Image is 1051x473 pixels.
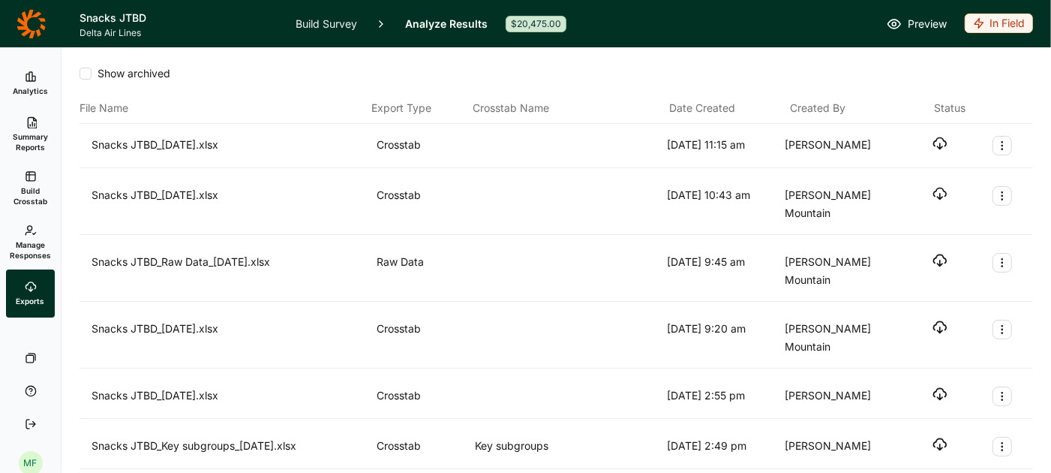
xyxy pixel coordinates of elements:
[6,107,55,161] a: Summary Reports
[92,320,371,356] div: Snacks JTBD_[DATE].xlsx
[476,437,662,456] div: Key subgroups
[377,387,470,406] div: Crosstab
[992,320,1012,339] button: Export Actions
[667,136,779,155] div: [DATE] 11:15 am
[785,136,896,155] div: [PERSON_NAME]
[934,99,965,117] div: Status
[785,320,896,356] div: [PERSON_NAME] Mountain
[965,14,1033,35] button: In Field
[377,437,470,456] div: Crosstab
[377,320,470,356] div: Crosstab
[80,27,278,39] span: Delta Air Lines
[80,99,365,117] div: File Name
[12,131,49,152] span: Summary Reports
[371,99,467,117] div: Export Type
[932,320,947,335] button: Download file
[377,253,470,289] div: Raw Data
[92,136,371,155] div: Snacks JTBD_[DATE].xlsx
[13,86,48,96] span: Analytics
[932,437,947,452] button: Download file
[12,185,49,206] span: Build Crosstab
[10,240,51,261] span: Manage Responses
[667,253,779,289] div: [DATE] 9:45 am
[932,253,947,268] button: Download file
[785,186,896,222] div: [PERSON_NAME] Mountain
[377,186,470,222] div: Crosstab
[473,99,663,117] div: Crosstab Name
[667,387,779,406] div: [DATE] 2:55 pm
[92,437,371,456] div: Snacks JTBD_Key subgroups_[DATE].xlsx
[992,387,1012,406] button: Export Actions
[790,99,905,117] div: Created By
[17,296,45,306] span: Exports
[932,186,947,201] button: Download file
[965,14,1033,33] div: In Field
[92,66,170,81] span: Show archived
[992,253,1012,273] button: Export Actions
[908,15,947,33] span: Preview
[670,99,785,117] div: Date Created
[932,387,947,402] button: Download file
[6,161,55,215] a: Build Crosstab
[992,186,1012,206] button: Export Actions
[992,437,1012,456] button: Export Actions
[932,136,947,151] button: Download file
[667,320,779,356] div: [DATE] 9:20 am
[667,186,779,222] div: [DATE] 10:43 am
[785,253,896,289] div: [PERSON_NAME] Mountain
[92,253,371,289] div: Snacks JTBD_Raw Data_[DATE].xlsx
[667,437,779,456] div: [DATE] 2:49 pm
[6,215,55,270] a: Manage Responses
[6,270,55,318] a: Exports
[80,9,278,27] h1: Snacks JTBD
[377,136,470,155] div: Crosstab
[6,59,55,107] a: Analytics
[992,136,1012,155] button: Export Actions
[785,437,896,456] div: [PERSON_NAME]
[785,387,896,406] div: [PERSON_NAME]
[92,387,371,406] div: Snacks JTBD_[DATE].xlsx
[92,186,371,222] div: Snacks JTBD_[DATE].xlsx
[887,15,947,33] a: Preview
[506,16,566,32] div: $20,475.00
